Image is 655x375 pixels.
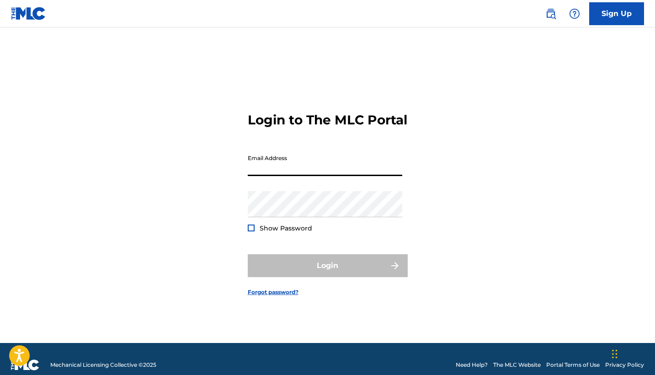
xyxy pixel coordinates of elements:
img: search [545,8,556,19]
img: help [569,8,580,19]
a: Need Help? [456,361,488,369]
span: Show Password [260,224,312,232]
a: Privacy Policy [605,361,644,369]
a: Forgot password? [248,288,298,296]
img: MLC Logo [11,7,46,20]
a: Portal Terms of Use [546,361,600,369]
div: Help [565,5,584,23]
span: Mechanical Licensing Collective © 2025 [50,361,156,369]
a: The MLC Website [493,361,541,369]
h3: Login to The MLC Portal [248,112,407,128]
iframe: Chat Widget [609,331,655,375]
a: Public Search [542,5,560,23]
div: Drag [612,340,618,368]
a: Sign Up [589,2,644,25]
img: logo [11,359,39,370]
